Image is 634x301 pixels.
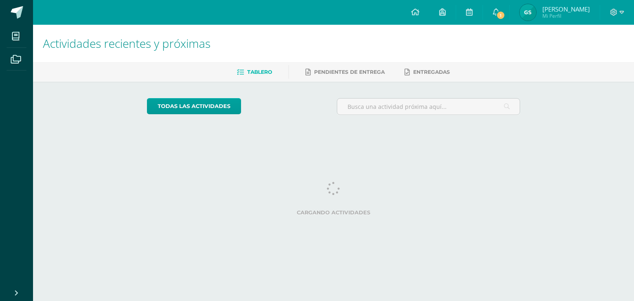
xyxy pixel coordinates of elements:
[542,12,590,19] span: Mi Perfil
[542,5,590,13] span: [PERSON_NAME]
[520,4,536,21] img: 9551c0dfb05094338133ef1b46e60e23.png
[247,69,272,75] span: Tablero
[496,11,505,20] span: 1
[314,69,385,75] span: Pendientes de entrega
[237,66,272,79] a: Tablero
[405,66,450,79] a: Entregadas
[337,99,520,115] input: Busca una actividad próxima aquí...
[147,98,241,114] a: todas las Actividades
[305,66,385,79] a: Pendientes de entrega
[147,209,520,216] label: Cargando actividades
[43,35,211,51] span: Actividades recientes y próximas
[413,69,450,75] span: Entregadas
